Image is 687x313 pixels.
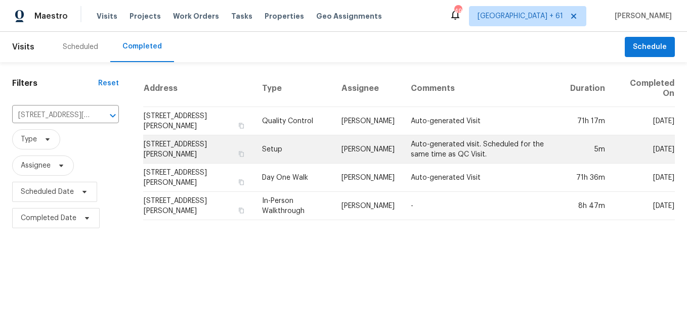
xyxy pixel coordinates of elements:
[403,70,562,107] th: Comments
[613,164,675,192] td: [DATE]
[562,107,613,135] td: 71h 17m
[562,192,613,220] td: 8h 47m
[143,192,254,220] td: [STREET_ADDRESS][PERSON_NAME]
[97,11,117,21] span: Visits
[12,36,34,58] span: Visits
[316,11,382,21] span: Geo Assignments
[254,70,333,107] th: Type
[143,164,254,192] td: [STREET_ADDRESS][PERSON_NAME]
[633,41,667,54] span: Schedule
[613,192,675,220] td: [DATE]
[237,121,246,130] button: Copy Address
[63,42,98,52] div: Scheduled
[143,107,254,135] td: [STREET_ADDRESS][PERSON_NAME]
[34,11,68,21] span: Maestro
[625,37,675,58] button: Schedule
[237,206,246,215] button: Copy Address
[254,107,333,135] td: Quality Control
[106,109,120,123] button: Open
[21,161,51,171] span: Assignee
[21,134,37,144] span: Type
[562,135,613,164] td: 5m
[403,107,562,135] td: Auto-generated Visit
[254,192,333,220] td: In-Person Walkthrough
[333,107,403,135] td: [PERSON_NAME]
[403,192,562,220] td: -
[562,70,613,107] th: Duration
[562,164,613,192] td: 71h 36m
[237,149,246,159] button: Copy Address
[12,108,91,123] input: Search for an address...
[333,192,403,220] td: [PERSON_NAME]
[403,164,562,192] td: Auto-generated Visit
[254,135,333,164] td: Setup
[98,78,119,88] div: Reset
[333,135,403,164] td: [PERSON_NAME]
[143,135,254,164] td: [STREET_ADDRESS][PERSON_NAME]
[130,11,161,21] span: Projects
[613,70,675,107] th: Completed On
[613,107,675,135] td: [DATE]
[12,78,98,88] h1: Filters
[254,164,333,192] td: Day One Walk
[611,11,672,21] span: [PERSON_NAME]
[231,13,252,20] span: Tasks
[122,41,162,51] div: Completed
[21,213,76,223] span: Completed Date
[613,135,675,164] td: [DATE]
[265,11,304,21] span: Properties
[454,6,461,16] div: 494
[403,135,562,164] td: Auto-generated visit. Scheduled for the same time as QC Visit.
[333,164,403,192] td: [PERSON_NAME]
[333,70,403,107] th: Assignee
[143,70,254,107] th: Address
[21,187,74,197] span: Scheduled Date
[173,11,219,21] span: Work Orders
[478,11,563,21] span: [GEOGRAPHIC_DATA] + 61
[237,178,246,187] button: Copy Address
